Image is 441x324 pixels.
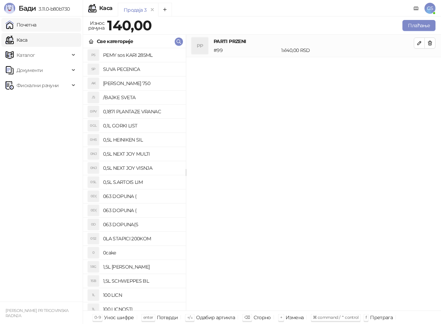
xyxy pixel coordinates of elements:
[280,46,415,54] div: 1 x 140,00 RSD
[97,38,133,45] div: Све категорије
[88,106,99,117] div: 0PV
[88,304,99,315] div: 1L
[103,106,180,117] h4: 0,187l PLANTAZE VRANAC
[254,313,271,322] div: Сторно
[402,20,435,31] button: Плаћање
[17,63,43,77] span: Документи
[370,313,393,322] div: Претрага
[88,290,99,301] div: 1L
[36,6,70,12] span: 3.11.0-b80b730
[103,64,180,75] h4: SUVA PECENICA
[280,315,282,320] span: +
[103,233,180,244] h4: 0LA STAPICI 200KOM
[107,17,152,34] strong: 140,00
[366,315,367,320] span: f
[88,120,99,131] div: 0GL
[6,18,37,32] a: Почетна
[94,315,101,320] span: 0-9
[424,3,435,14] span: GS
[103,78,180,89] h4: [PERSON_NAME] 750
[88,50,99,61] div: PS
[212,46,280,54] div: # 99
[286,313,304,322] div: Измена
[157,313,178,322] div: Потврди
[88,219,99,230] div: 0D
[19,4,36,12] span: Бади
[103,275,180,286] h4: 1,5L SCHWEPPES BL
[244,315,250,320] span: ⌫
[88,134,99,145] div: 0HS
[6,33,27,47] a: Каса
[187,315,193,320] span: ↑/↓
[88,233,99,244] div: 0S2
[88,64,99,75] div: SP
[148,7,157,13] button: remove
[6,308,69,318] small: [PERSON_NAME] PR TRGOVINSKA RADNJA
[103,290,180,301] h4: 100 LICN
[103,304,180,315] h4: 100 LICNOSTI
[103,261,180,272] h4: 1,5L [PERSON_NAME]
[103,120,180,131] h4: 0,1L GORKI LIST
[88,92,99,103] div: /S
[103,205,180,216] h4: 063 DOPUNA (
[104,313,134,322] div: Унос шифре
[196,313,235,322] div: Одабир артикла
[88,163,99,174] div: 0NJ
[103,191,180,202] h4: 063 DOPUNA (
[214,38,414,45] h4: PARTI PRZENI
[103,148,180,159] h4: 0,5L NEXT JOY MULTI
[88,275,99,286] div: 1SB
[4,3,15,14] img: Logo
[124,6,146,14] div: Продаја 3
[103,247,180,258] h4: 0cake
[88,247,99,258] div: 0
[313,315,359,320] span: ⌘ command / ⌃ control
[99,6,112,11] div: Каса
[88,78,99,89] div: AK
[158,3,172,17] button: Add tab
[17,48,35,62] span: Каталог
[88,191,99,202] div: 0D(
[88,261,99,272] div: 1RG
[103,50,180,61] h4: PEMY sos KARI 285ML
[103,177,180,188] h4: 0,5L S.ARTOIS LIM
[88,148,99,159] div: 0NJ
[103,219,180,230] h4: 063 DOPUNA(S
[192,38,208,54] div: PP
[83,48,186,311] div: grid
[17,79,59,92] span: Фискални рачуни
[103,92,180,103] h4: /BAJKE SVETA
[103,134,180,145] h4: 0,5L HEINIKEN SIL
[88,177,99,188] div: 0SL
[88,205,99,216] div: 0D(
[87,19,106,32] div: Износ рачуна
[143,315,153,320] span: enter
[411,3,422,14] a: Документација
[103,163,180,174] h4: 0,5L NEXT JOY VISNJA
